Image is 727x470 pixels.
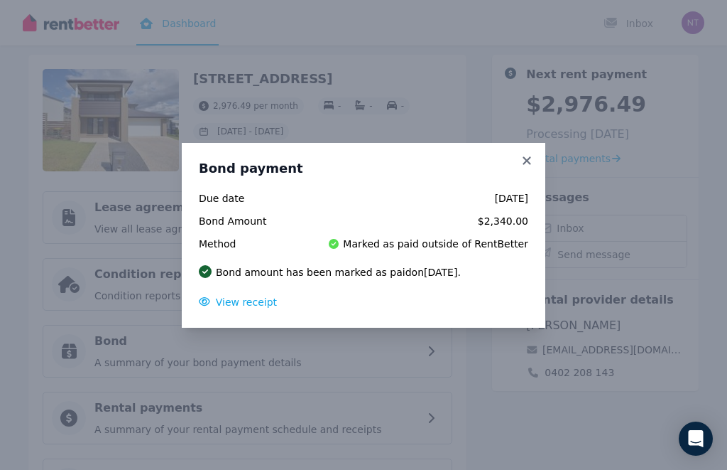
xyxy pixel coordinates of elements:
[216,297,277,308] span: View receipt
[199,295,277,309] button: View receipt
[306,214,528,228] span: $2,340.00
[306,191,528,205] span: [DATE]
[199,160,528,177] h3: Bond payment
[199,191,297,205] span: Due date
[199,237,297,251] span: Method
[216,265,461,279] p: Bond amount has been marked as paid on [DATE] .
[343,237,528,251] span: Marked as paid outside of RentBetter
[199,214,297,228] span: Bond Amount
[679,422,713,456] div: Open Intercom Messenger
